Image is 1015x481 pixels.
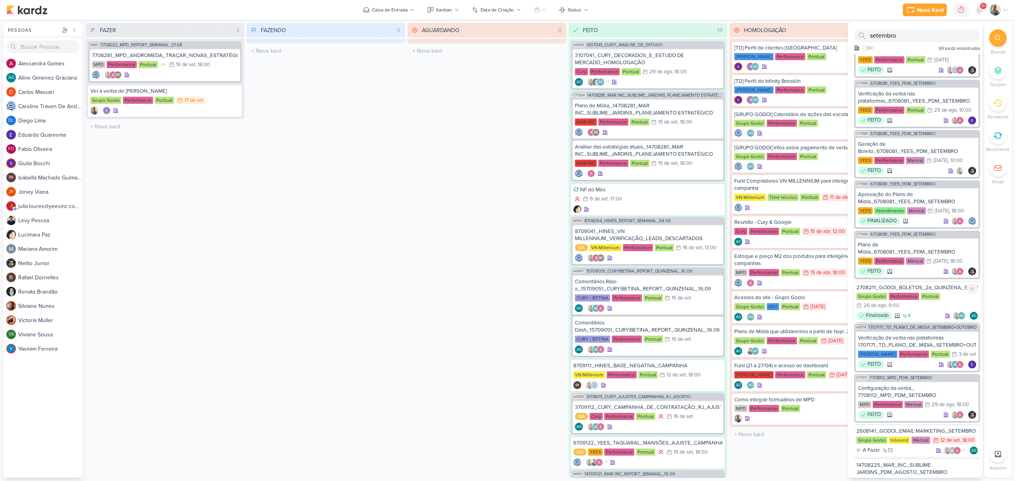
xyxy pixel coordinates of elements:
span: AG697 [573,269,585,273]
div: Prioridade Média [159,61,167,69]
div: , 12:00 [830,229,845,234]
img: Alessandra Gomes [956,267,964,275]
div: 14 [714,26,726,34]
img: Iara Santos [587,254,595,262]
div: 15 de abr [810,270,830,275]
div: R e n a t a B r a n d ã o [18,288,82,296]
div: Prioridade Alta [573,195,581,203]
span: IM155 [573,219,583,223]
span: +1 [605,79,609,85]
div: , 17:00 [608,197,622,202]
p: AG [748,132,753,136]
div: Colaboradores: Iara Santos [956,167,966,175]
div: Pontual [630,160,649,167]
img: Renata Brandão [592,78,600,86]
img: Iara Santos [946,66,954,74]
input: + Novo kard [248,45,404,57]
div: 15 de abr [810,229,830,234]
div: Aline Gimenez Graciano [575,78,583,86]
span: 15709051_CURY|BETINA_REPORT_QUINZENAL_16.09 [586,269,692,273]
div: Aline Gimenez Graciano [6,73,16,82]
div: Criador(a): Aline Gimenez Graciano [575,78,583,86]
div: Plano de Mídia_6708081_YEES_PDM_SETEMBRO [858,241,976,256]
p: Buscar [991,48,1005,55]
img: Alessandra Gomes [747,279,755,287]
div: Colaboradores: Iara Santos, Alessandra Gomes [951,217,966,225]
span: 9+ [981,3,986,9]
div: 2708211_GODOI_BOLETOS_2a_QUINZENA_SETEMBRO+OUTUBRO [856,284,978,291]
div: Funil Compradores VN MILLENNIUM para inteligência da campanha [734,178,883,192]
p: IM [594,131,598,135]
div: 0 [555,26,565,34]
div: L e v y P e s s o a [18,216,82,225]
div: Performance [775,53,805,60]
div: Pessoas [6,27,60,34]
img: Alessandra Gomes [587,170,595,178]
span: 8708294_HINES_REPORT_SEMANAL_04.09 [584,219,671,223]
div: Geração de Boleto_6708081_YEES_PDM_SETEMBRO [858,141,976,155]
span: 69 kardz encontrados [939,46,980,52]
div: FEITO [858,66,884,74]
img: Nelito Junior [6,258,16,268]
button: Novo Kard [903,4,947,16]
div: A l i n e G i m e n e z G r a c i a n o [18,74,82,82]
div: Performance [874,56,904,63]
img: Lucimara Paz [573,205,581,213]
div: Responsável: Nelito Junior [968,267,976,275]
div: Atendimento [874,207,906,214]
p: DL [8,118,14,123]
img: Nelito Junior [968,66,976,74]
img: Iara Santos [90,107,98,115]
p: j [10,204,12,208]
p: AG [8,76,14,80]
p: Pendente [988,113,1009,120]
div: Aline Gimenez Graciano [747,129,755,137]
div: Plano de Mídia_14708281_MAR INC_SUBLIME_JARDINS_PLANEJAMENTO ESTRATÉGICO [575,102,721,116]
img: Nelito Junior [968,167,976,175]
img: Caroline Traven De Andrade [92,71,100,79]
div: Colaboradores: Iara Santos, Alessandra Gomes [951,267,966,275]
div: Performance [623,244,653,251]
div: Pontual [807,86,826,94]
div: I s a b e l l a M a c h a d o G u i m a r ã e s [18,174,82,182]
div: Performance [767,120,797,127]
img: Nelito Junior [968,267,976,275]
div: Reunião - Cury & Google [734,219,883,226]
li: Ctrl + F [984,29,1012,55]
div: Colaboradores: Aline Gimenez Graciano [745,162,755,170]
img: Caroline Traven De Andrade [734,129,742,137]
span: CT1585 [856,132,869,136]
div: Criador(a): Caroline Traven De Andrade [92,71,100,79]
div: M a r i a n a A m o r i m [18,245,82,253]
div: Performance [123,97,153,104]
div: Aline Gimenez Graciano [751,96,759,104]
img: kardz.app [6,5,48,15]
div: , 18:00 [195,62,210,67]
img: Alessandra Gomes [109,71,117,79]
div: 7708281_MPD_ANDROMEDA_TRAÇAR_NOVAS_ESTRATÉGIAS [92,52,238,59]
p: AG [753,98,758,102]
div: [PERSON_NAME] [734,86,774,94]
div: D i e g o L i m a [18,116,82,125]
div: Criador(a): Caroline Traven De Andrade [575,128,583,136]
div: F a b i o O l i v e i r a [18,145,82,153]
div: j u l i a . l o u r e s @ y e e s i n c . c o m . b r [18,202,82,210]
img: Caroline Traven De Andrade [6,101,16,111]
div: Cury [575,68,588,75]
p: FEITO [868,116,881,124]
div: Novo Kard [917,6,944,14]
div: , 18:00 [678,161,692,166]
div: Arquivado [887,68,892,73]
img: Lucimara Paz [6,230,16,239]
p: FINALIZADO [868,217,897,225]
div: julia.loures@yeesinc.com.br [6,201,16,211]
div: Criador(a): Caroline Traven De Andrade [575,170,583,178]
div: Isabella Machado Guimarães [6,173,16,182]
div: Performance [749,228,779,235]
div: Grupo Godoi [734,120,765,127]
div: Isabella Machado Guimarães [114,71,122,79]
div: 17 de abr [830,195,849,200]
div: Colaboradores: Aline Gimenez Graciano [745,129,755,137]
div: Responsável: Nelito Junior [968,66,976,74]
img: Iara Santos [951,217,959,225]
